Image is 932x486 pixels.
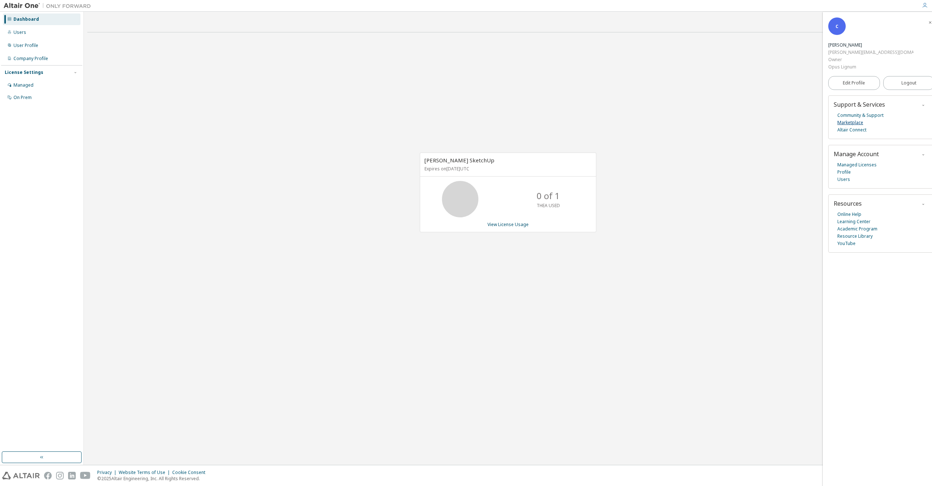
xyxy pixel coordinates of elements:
[97,470,119,475] div: Privacy
[119,470,172,475] div: Website Terms of Use
[834,100,885,108] span: Support & Services
[837,211,861,218] a: Online Help
[837,112,884,119] a: Community & Support
[487,221,529,228] a: View License Usage
[837,240,856,247] a: YouTube
[828,76,880,90] a: Edit Profile
[13,43,38,48] div: User Profile
[80,472,91,479] img: youtube.svg
[837,225,877,233] a: Academic Program
[843,80,865,86] span: Edit Profile
[837,161,877,169] a: Managed Licenses
[56,472,64,479] img: instagram.svg
[834,150,879,158] span: Manage Account
[2,472,40,479] img: altair_logo.svg
[537,190,560,202] p: 0 of 1
[828,42,913,49] div: Colin Havlicek
[13,16,39,22] div: Dashboard
[837,126,866,134] a: Altair Connect
[13,82,33,88] div: Managed
[424,157,494,164] span: [PERSON_NAME] SketchUp
[13,56,48,62] div: Company Profile
[837,176,850,183] a: Users
[837,218,870,225] a: Learning Center
[5,70,43,75] div: License Settings
[537,202,560,209] p: THEA USED
[901,79,916,87] span: Logout
[44,472,52,479] img: facebook.svg
[172,470,210,475] div: Cookie Consent
[837,233,873,240] a: Resource Library
[424,166,590,172] p: Expires on [DATE] UTC
[13,95,32,100] div: On Prem
[834,199,862,208] span: Resources
[4,2,95,9] img: Altair One
[836,23,838,29] span: C
[828,63,913,71] div: Opus Lignum
[828,49,913,56] div: [PERSON_NAME][EMAIL_ADDRESS][DOMAIN_NAME]
[13,29,26,35] div: Users
[837,169,851,176] a: Profile
[97,475,210,482] p: © 2025 Altair Engineering, Inc. All Rights Reserved.
[68,472,76,479] img: linkedin.svg
[828,56,913,63] div: Owner
[837,119,863,126] a: Marketplace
